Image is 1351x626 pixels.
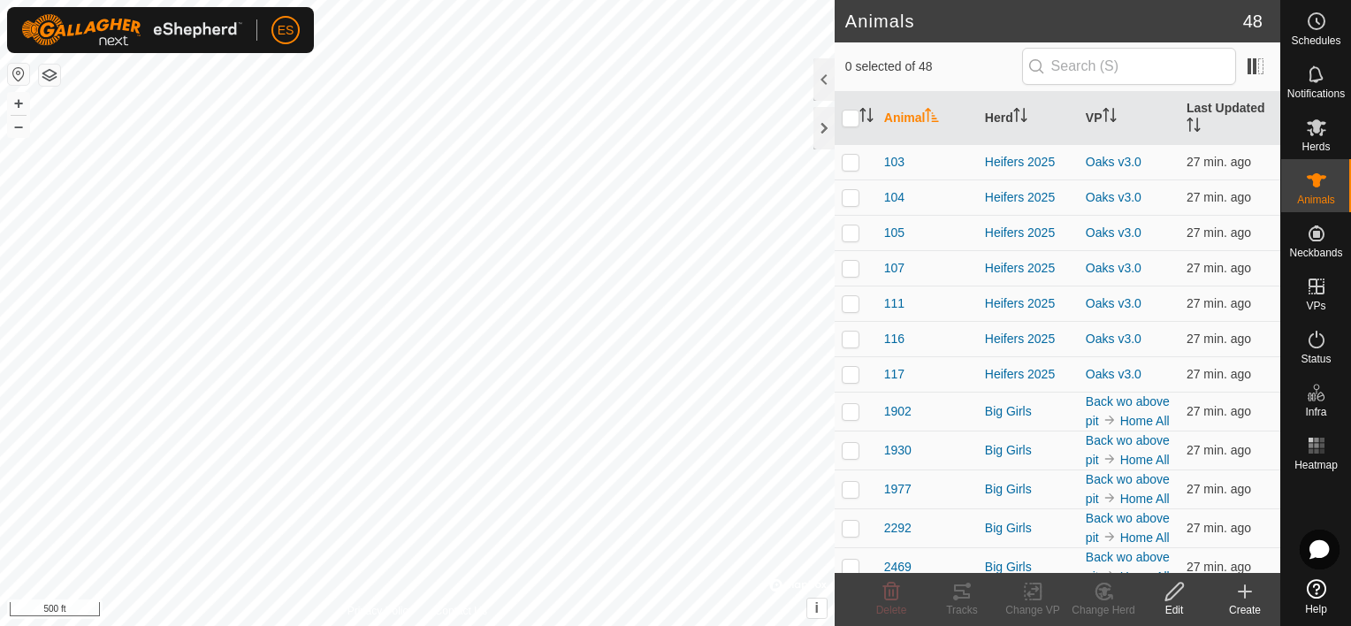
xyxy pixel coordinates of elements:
span: Aug 15, 2025, 7:37 AM [1187,225,1251,240]
span: 2469 [884,558,912,576]
div: Big Girls [985,519,1072,538]
a: Back wo above pit [1086,394,1170,428]
div: Big Girls [985,441,1072,460]
div: Heifers 2025 [985,294,1072,313]
span: Heatmap [1294,460,1338,470]
span: 103 [884,153,904,172]
div: Heifers 2025 [985,224,1072,242]
div: Big Girls [985,558,1072,576]
a: Back wo above pit [1086,550,1170,584]
button: Map Layers [39,65,60,86]
button: + [8,93,29,114]
a: Oaks v3.0 [1086,332,1141,346]
span: 111 [884,294,904,313]
span: 117 [884,365,904,384]
th: VP [1079,92,1179,145]
p-sorticon: Activate to sort [1103,111,1117,125]
a: Home All [1120,492,1170,506]
a: Back wo above pit [1086,433,1170,467]
a: Back wo above pit [1086,472,1170,506]
p-sorticon: Activate to sort [859,111,874,125]
a: Contact Us [435,603,487,619]
span: Aug 15, 2025, 7:37 AM [1187,332,1251,346]
img: to [1103,569,1117,583]
span: 107 [884,259,904,278]
span: 2292 [884,519,912,538]
a: Home All [1120,414,1170,428]
span: Delete [876,604,907,616]
div: Big Girls [985,480,1072,499]
span: Aug 15, 2025, 7:36 AM [1187,155,1251,169]
a: Oaks v3.0 [1086,296,1141,310]
span: 1977 [884,480,912,499]
a: Oaks v3.0 [1086,190,1141,204]
span: Aug 15, 2025, 7:36 AM [1187,482,1251,496]
a: Back wo above pit [1086,511,1170,545]
span: 1930 [884,441,912,460]
a: Privacy Policy [347,603,414,619]
span: Aug 15, 2025, 7:36 AM [1187,190,1251,204]
h2: Animals [845,11,1243,32]
span: Schedules [1291,35,1340,46]
th: Herd [978,92,1079,145]
span: Aug 15, 2025, 7:37 AM [1187,296,1251,310]
a: Oaks v3.0 [1086,367,1141,381]
span: Herds [1301,141,1330,152]
div: Change Herd [1068,602,1139,618]
div: Heifers 2025 [985,153,1072,172]
span: Aug 15, 2025, 7:37 AM [1187,560,1251,574]
span: Aug 15, 2025, 7:37 AM [1187,261,1251,275]
p-sorticon: Activate to sort [925,111,939,125]
span: Aug 15, 2025, 7:37 AM [1187,443,1251,457]
div: Heifers 2025 [985,330,1072,348]
a: Home All [1120,453,1170,467]
span: Aug 15, 2025, 7:36 AM [1187,521,1251,535]
div: Change VP [997,602,1068,618]
span: 0 selected of 48 [845,57,1022,76]
img: to [1103,530,1117,544]
div: Big Girls [985,402,1072,421]
button: Reset Map [8,64,29,85]
a: Home All [1120,531,1170,545]
button: – [8,116,29,137]
span: Aug 15, 2025, 7:37 AM [1187,404,1251,418]
th: Animal [877,92,978,145]
span: i [815,600,819,615]
span: Infra [1305,407,1326,417]
p-sorticon: Activate to sort [1187,120,1201,134]
span: 105 [884,224,904,242]
div: Heifers 2025 [985,259,1072,278]
span: 116 [884,330,904,348]
span: Status [1301,354,1331,364]
img: to [1103,413,1117,427]
button: i [807,599,827,618]
a: Oaks v3.0 [1086,261,1141,275]
p-sorticon: Activate to sort [1013,111,1027,125]
img: Gallagher Logo [21,14,242,46]
span: 48 [1243,8,1263,34]
a: Oaks v3.0 [1086,225,1141,240]
span: Help [1305,604,1327,615]
input: Search (S) [1022,48,1236,85]
span: ES [278,21,294,40]
span: 104 [884,188,904,207]
span: 1902 [884,402,912,421]
span: Notifications [1287,88,1345,99]
div: Heifers 2025 [985,365,1072,384]
span: VPs [1306,301,1325,311]
a: Home All [1120,569,1170,584]
div: Heifers 2025 [985,188,1072,207]
div: Tracks [927,602,997,618]
div: Create [1210,602,1280,618]
img: to [1103,491,1117,505]
span: Neckbands [1289,248,1342,258]
span: Aug 15, 2025, 7:37 AM [1187,367,1251,381]
a: Help [1281,572,1351,622]
th: Last Updated [1179,92,1280,145]
a: Oaks v3.0 [1086,155,1141,169]
div: Edit [1139,602,1210,618]
img: to [1103,452,1117,466]
span: Animals [1297,195,1335,205]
